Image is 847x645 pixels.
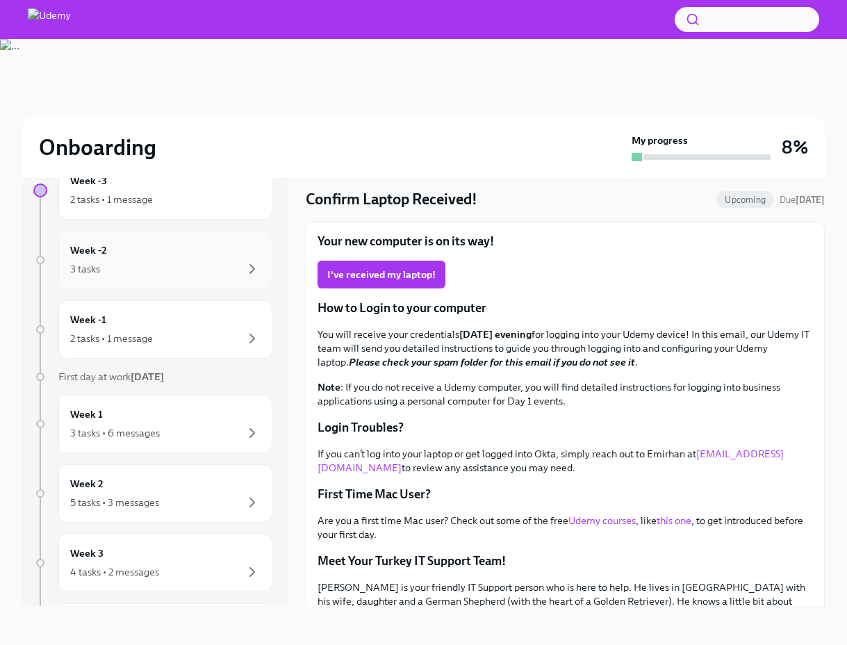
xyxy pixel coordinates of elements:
a: Week -32 tasks • 1 message [33,161,272,220]
h3: 8% [782,135,808,160]
div: 2 tasks • 1 message [70,332,153,345]
a: Week -23 tasks [33,231,272,289]
strong: My progress [632,133,688,147]
a: Week -12 tasks • 1 message [33,300,272,359]
strong: [DATE] [796,195,825,205]
a: Week 13 tasks • 6 messages [33,395,272,453]
a: Week 34 tasks • 2 messages [33,534,272,592]
span: Due [780,195,825,205]
strong: Please check your spam folder for this email if you do not see it [349,356,635,368]
img: Udemy [28,8,71,31]
p: : If you do not receive a Udemy computer, you will find detailed instructions for logging into bu... [318,380,813,408]
p: If you can’t log into your laptop or get logged into Okta, simply reach out to Emirhan at to revi... [318,447,813,475]
span: I've received my laptop! [327,268,436,281]
p: [PERSON_NAME] is your friendly IT Support person who is here to help. He lives in [GEOGRAPHIC_DAT... [318,580,813,622]
a: First day at work[DATE] [33,370,272,384]
h6: Week -2 [70,243,107,258]
div: 2 tasks • 1 message [70,193,153,206]
h6: Week -1 [70,312,106,327]
p: Login Troubles? [318,419,813,436]
p: You will receive your credentials for logging into your Udemy device! In this email, our Udemy IT... [318,327,813,369]
p: Meet Your Turkey IT Support Team! [318,553,813,569]
strong: [DATE] evening [459,328,532,341]
h6: Week -3 [70,173,107,188]
a: Week 25 tasks • 3 messages [33,464,272,523]
a: this one [657,514,691,527]
p: Are you a first time Mac user? Check out some of the free , like , to get introduced before your ... [318,514,813,541]
h2: Onboarding [39,133,156,161]
a: Udemy courses [568,514,636,527]
h6: Week 3 [70,546,104,561]
h4: Confirm Laptop Received! [306,189,477,210]
strong: [DATE] [131,370,164,383]
p: Your new computer is on its way! [318,233,813,250]
strong: Note [318,381,340,393]
p: How to Login to your computer [318,300,813,316]
p: First Time Mac User? [318,486,813,503]
div: 4 tasks • 2 messages [70,565,159,579]
span: October 4th, 2025 22:00 [780,193,825,206]
h6: Week 1 [70,407,103,422]
div: 3 tasks • 6 messages [70,426,160,440]
div: 5 tasks • 3 messages [70,496,159,509]
div: 3 tasks [70,262,100,276]
span: Upcoming [716,195,774,205]
button: I've received my laptop! [318,261,445,288]
span: First day at work [58,370,164,383]
h6: Week 2 [70,476,104,491]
